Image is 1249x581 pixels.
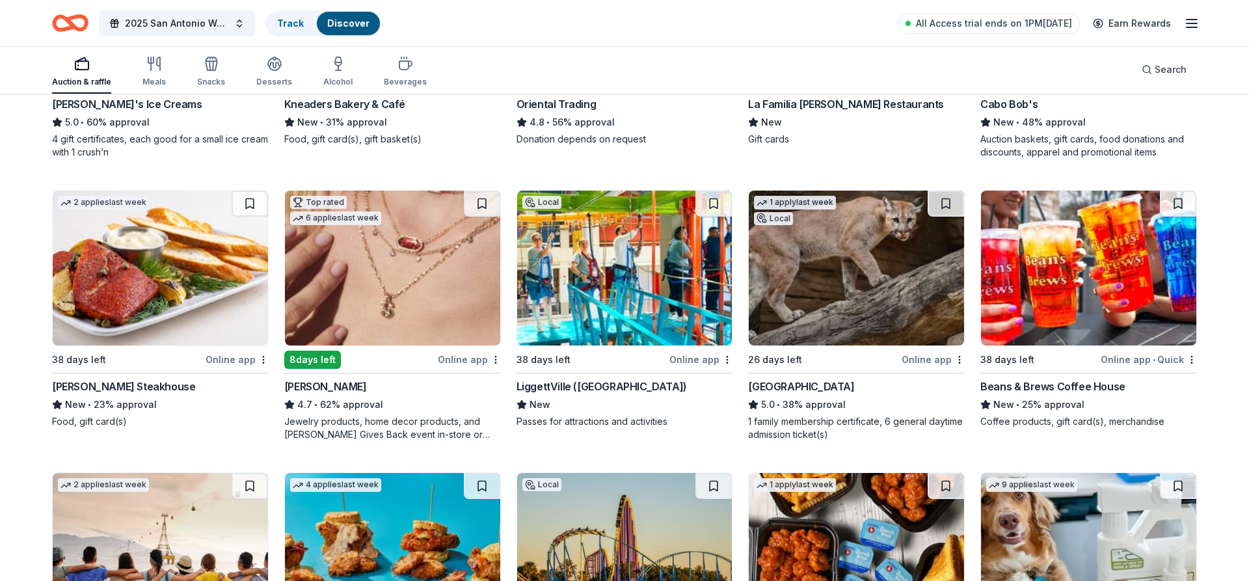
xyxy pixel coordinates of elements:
div: Auction & raffle [52,77,111,87]
img: Image for Beans & Brews Coffee House [981,191,1196,345]
div: [GEOGRAPHIC_DATA] [748,379,854,394]
div: Oriental Trading [517,96,597,112]
div: 2 applies last week [58,478,149,492]
div: 6 applies last week [290,211,381,225]
span: 2025 San Antonio Walk for [MEDICAL_DATA] Research [125,16,229,31]
div: 9 applies last week [986,478,1077,492]
button: Beverages [384,51,427,94]
div: Top rated [290,196,347,209]
div: Food, gift card(s) [52,415,269,428]
div: 38% approval [748,397,965,412]
button: Auction & raffle [52,51,111,94]
span: New [761,115,782,130]
div: Meals [142,77,166,87]
div: [PERSON_NAME] Steakhouse [52,379,195,394]
div: 26 days left [748,352,802,368]
button: TrackDiscover [265,10,381,36]
div: Online app Quick [1101,351,1197,368]
button: Desserts [256,51,292,94]
div: [PERSON_NAME]'s Ice Creams [52,96,202,112]
div: Local [754,212,793,225]
div: 4 gift certificates, each good for a small ice cream with 1 crush’n [52,133,269,159]
img: Image for Perry's Steakhouse [53,191,268,345]
div: La Familia [PERSON_NAME] Restaurants [748,96,944,112]
div: Auction baskets, gift cards, food donations and discounts, apparel and promotional items [980,133,1197,159]
button: Search [1131,57,1197,83]
span: • [314,399,317,410]
a: Home [52,8,88,38]
span: • [320,117,323,128]
div: Passes for attractions and activities [517,415,733,428]
div: 56% approval [517,115,733,130]
div: 31% approval [284,115,501,130]
button: Snacks [197,51,225,94]
div: Snacks [197,77,225,87]
div: [PERSON_NAME] [284,379,367,394]
div: 2 applies last week [58,196,149,209]
span: 4.7 [297,397,312,412]
img: Image for Houston Zoo [749,191,964,345]
div: Food, gift card(s), gift basket(s) [284,133,501,146]
div: 1 apply last week [754,196,836,209]
span: New [297,115,318,130]
div: 1 apply last week [754,478,836,492]
div: 38 days left [517,352,571,368]
img: Image for Kendra Scott [285,191,500,345]
span: 4.8 [530,115,544,130]
a: Image for Perry's Steakhouse2 applieslast week38 days leftOnline app[PERSON_NAME] SteakhouseNew•2... [52,190,269,428]
button: Meals [142,51,166,94]
div: Cabo Bob's [980,96,1038,112]
div: Donation depends on request [517,133,733,146]
span: • [1017,117,1020,128]
button: Alcohol [323,51,353,94]
span: New [993,115,1014,130]
div: Online app [669,351,732,368]
div: Kneaders Bakery & Café [284,96,405,112]
div: 48% approval [980,115,1197,130]
div: 23% approval [52,397,269,412]
div: Online app [902,351,965,368]
img: Image for LiggettVille (San Antonio) [517,191,732,345]
div: Desserts [256,77,292,87]
div: 60% approval [52,115,269,130]
span: • [777,399,781,410]
span: All Access trial ends on 1PM[DATE] [916,16,1072,31]
div: Jewelry products, home decor products, and [PERSON_NAME] Gives Back event in-store or online (or ... [284,415,501,441]
span: • [81,117,84,128]
div: 62% approval [284,397,501,412]
a: Earn Rewards [1085,12,1179,35]
a: All Access trial ends on 1PM[DATE] [898,13,1080,34]
div: 1 family membership certificate, 6 general daytime admission ticket(s) [748,415,965,441]
span: • [1017,399,1020,410]
div: LiggettVille ([GEOGRAPHIC_DATA]) [517,379,687,394]
div: Online app [206,351,269,368]
span: • [88,399,91,410]
span: 5.0 [761,397,775,412]
span: New [530,397,550,412]
span: New [65,397,86,412]
div: Beans & Brews Coffee House [980,379,1125,394]
a: Track [277,18,304,29]
a: Image for Houston Zoo1 applylast weekLocal26 days leftOnline app[GEOGRAPHIC_DATA]5.0•38% approval... [748,190,965,441]
div: Coffee products, gift card(s), merchandise [980,415,1197,428]
a: Image for Kendra ScottTop rated6 applieslast week8days leftOnline app[PERSON_NAME]4.7•62% approva... [284,190,501,441]
div: Online app [438,351,501,368]
div: 38 days left [52,352,106,368]
span: • [546,117,550,128]
div: Alcohol [323,77,353,87]
div: Local [522,196,561,209]
span: Search [1155,62,1187,77]
span: New [993,397,1014,412]
span: 5.0 [65,115,79,130]
a: Discover [327,18,369,29]
a: Image for LiggettVille (San Antonio)Local38 days leftOnline appLiggettVille ([GEOGRAPHIC_DATA])Ne... [517,190,733,428]
div: Gift cards [748,133,965,146]
div: Local [522,478,561,491]
div: Beverages [384,77,427,87]
div: 25% approval [980,397,1197,412]
span: • [1153,355,1155,365]
div: 8 days left [284,351,341,369]
a: Image for Beans & Brews Coffee House38 days leftOnline app•QuickBeans & Brews Coffee HouseNew•25%... [980,190,1197,428]
div: 4 applies last week [290,478,381,492]
div: 38 days left [980,352,1034,368]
